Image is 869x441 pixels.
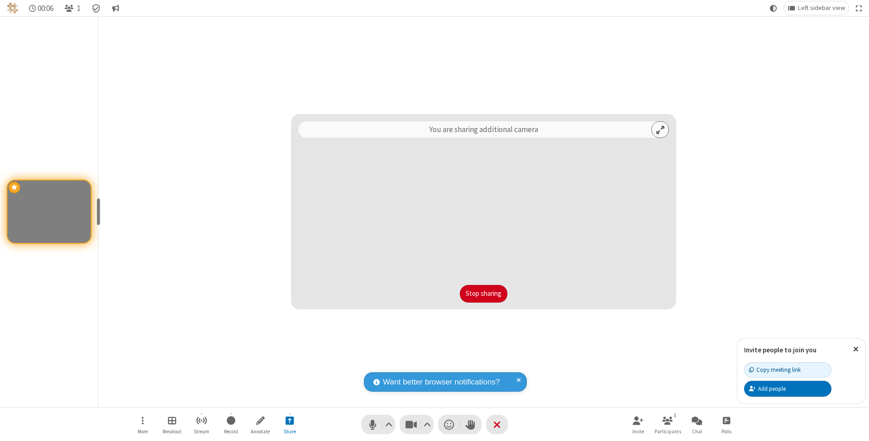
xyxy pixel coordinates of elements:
[671,411,679,419] div: 1
[460,285,507,303] button: Stop sharing
[651,121,669,138] button: Expand preview
[383,415,395,434] button: Audio settings
[188,412,215,437] button: Start streaming
[721,429,731,434] span: Polls
[421,415,434,434] button: Video setting
[692,429,702,434] span: Chat
[38,4,53,13] span: 00:06
[654,429,681,434] span: Participants
[7,3,18,14] img: QA Selenium DO NOT DELETE OR CHANGE
[766,1,781,15] button: Using system theme
[194,429,209,434] span: Stream
[846,338,865,360] button: Close popover
[77,4,81,13] span: 1
[625,412,652,437] button: Invite participants (⌘+Shift+I)
[713,412,740,437] button: Open poll
[486,415,508,434] button: End or leave meeting
[400,415,434,434] button: Stop video (⌘+Shift+V)
[438,415,460,434] button: Send a reaction
[25,1,57,15] div: Timer
[784,1,849,15] button: Change layout
[247,412,274,437] button: Start annotating shared screen
[138,429,148,434] span: More
[383,376,500,388] span: Want better browser notifications?
[744,381,831,396] button: Add people
[654,412,681,437] button: Open participant list
[61,1,84,15] button: Open participant list
[429,124,538,136] p: You are sharing additional camera
[224,429,238,434] span: Record
[129,412,156,437] button: Open menu
[162,429,181,434] span: Breakout
[284,429,296,434] span: Share
[97,198,100,225] div: resize
[749,365,801,374] div: Copy meeting link
[852,1,866,15] button: Fullscreen
[108,1,123,15] button: Conversation
[798,5,845,12] span: Left sidebar view
[217,412,244,437] button: Start recording
[744,362,831,378] button: Copy meeting link
[251,429,270,434] span: Annotate
[158,412,186,437] button: Manage Breakout Rooms
[632,429,644,434] span: Invite
[276,412,303,437] button: Stop sharing additional camera
[744,346,816,354] label: Invite people to join you
[88,1,105,15] div: Meeting details Encryption enabled
[683,412,711,437] button: Open chat
[361,415,395,434] button: Mute (⌘+Shift+A)
[460,415,482,434] button: Raise hand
